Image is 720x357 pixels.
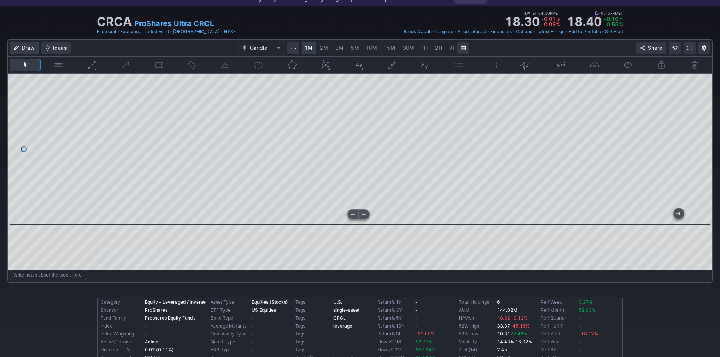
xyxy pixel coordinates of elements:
[333,307,359,313] b: single-asset
[305,45,313,51] span: 1M
[99,330,143,338] td: Index Weighting
[376,306,414,314] td: Return% 3Y
[145,331,147,337] b: -
[539,338,577,346] td: Perf Year
[457,314,495,322] td: NAV/sh
[294,322,332,330] td: Tags
[376,59,407,71] button: Brush
[209,314,250,322] td: Bond Type
[376,314,414,322] td: Return% 5Y
[567,16,602,28] strong: 18.40
[173,28,220,36] a: [GEOGRAPHIC_DATA]
[10,42,39,54] button: Draw
[541,16,556,22] span: -0.01
[415,323,418,329] b: -
[294,314,332,322] td: Tags
[684,42,696,54] a: Fullscreen
[333,315,346,321] a: CRCL
[120,28,169,36] a: Exchange Traded Fund
[252,315,254,321] b: -
[579,59,610,71] button: Drawings autosave: Off
[97,28,116,36] a: Financial
[674,208,684,219] button: Jump to the most recent bar
[243,59,274,71] button: Ellipse
[99,322,143,330] td: Index
[333,339,336,345] b: -
[698,42,710,54] button: Chart Settings
[510,323,530,329] span: -45.16%
[636,42,666,54] button: Share
[579,347,581,352] b: -
[539,322,577,330] td: Perf Half Y
[669,42,681,54] button: Explore new features
[579,339,581,345] b: -
[612,59,643,71] button: Hide drawings
[511,315,528,321] span: -0.12%
[477,59,508,71] button: Position
[619,21,623,28] span: %
[490,28,512,36] a: Financials
[145,307,167,313] b: ProShares
[516,28,532,36] a: Options
[403,28,430,36] a: Stock Detail
[252,307,276,313] b: US Equities
[333,299,342,305] a: U.S.
[497,347,507,352] b: 2.45
[22,44,35,52] span: Draw
[679,59,710,71] button: Remove all drawings
[117,28,119,36] span: •
[457,338,495,346] td: Volatility
[294,298,332,306] td: Tags
[310,59,341,71] button: XABCD
[145,339,158,345] b: Active
[458,28,486,36] a: Short Interest
[145,347,174,352] a: 0.02 (0.11%)
[431,28,434,36] span: •
[446,42,460,54] a: 4H
[605,28,623,36] a: Set Alert
[10,59,41,71] button: Mouse
[333,331,336,337] b: -
[99,314,143,322] td: Fund Family
[457,42,469,54] button: Range
[145,323,147,329] b: -
[523,10,561,17] span: [DATE] 04:00PM ET
[384,45,395,51] span: 15M
[316,42,331,54] a: 2M
[539,330,577,338] td: Perf YTD
[418,42,431,54] a: 1H
[497,299,500,305] b: 6
[415,339,432,345] span: 52.77%
[415,331,435,337] span: -69.08%
[403,45,414,51] span: 30M
[294,330,332,338] td: Tags
[209,338,250,346] td: Quant Type
[252,339,254,345] b: -
[415,307,418,313] b: -
[110,59,141,71] button: Arrow
[595,10,623,17] span: 07:57PM ET
[220,28,223,36] span: •
[43,59,74,71] button: Measure
[99,298,143,306] td: Category
[53,44,67,52] span: Ideas
[399,42,418,54] a: 30M
[443,59,474,71] button: Fibonacci retracements
[333,323,352,329] a: leverage
[366,45,377,51] span: 10M
[294,346,332,354] td: Tags
[579,323,581,329] b: -
[238,42,285,54] button: Chart Type
[252,347,254,352] b: -
[76,59,107,71] button: Line
[415,347,435,352] span: 957.04%
[457,322,495,330] td: 52W High
[497,331,527,337] b: 10.31
[533,28,536,36] span: •
[646,59,677,71] button: Lock drawings
[457,346,495,354] td: ATR (14)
